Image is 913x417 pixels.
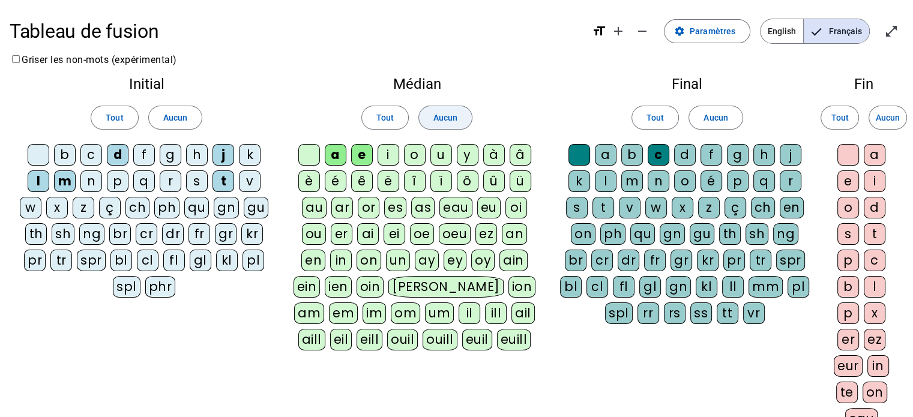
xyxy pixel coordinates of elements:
[298,329,325,350] div: aill
[133,170,155,192] div: q
[244,197,268,218] div: gu
[753,144,775,166] div: h
[834,77,894,91] h2: Fin
[618,250,639,271] div: dr
[77,250,106,271] div: spr
[717,302,738,324] div: tt
[837,329,859,350] div: er
[388,276,503,298] div: [PERSON_NAME]
[91,106,138,130] button: Tout
[560,276,582,298] div: bl
[566,197,588,218] div: s
[325,144,346,166] div: a
[330,329,352,350] div: eil
[646,110,664,125] span: Tout
[606,19,630,43] button: Augmenter la taille de la police
[780,197,804,218] div: en
[697,250,719,271] div: kr
[674,26,685,37] mat-icon: settings
[50,250,72,271] div: tr
[725,197,746,218] div: ç
[430,144,452,166] div: u
[648,144,669,166] div: c
[391,302,420,324] div: om
[329,302,358,324] div: em
[701,144,722,166] div: f
[215,223,237,245] div: gr
[351,170,373,192] div: ê
[879,19,903,43] button: Entrer en plein écran
[99,197,121,218] div: ç
[294,276,321,298] div: ein
[592,24,606,38] mat-icon: format_size
[80,144,102,166] div: c
[690,302,712,324] div: ss
[837,302,859,324] div: p
[591,250,613,271] div: cr
[836,382,858,403] div: te
[630,223,655,245] div: qu
[864,250,885,271] div: c
[462,329,492,350] div: euil
[837,250,859,271] div: p
[154,197,179,218] div: ph
[243,250,264,271] div: pl
[863,382,887,403] div: on
[867,355,889,377] div: in
[869,106,907,130] button: Aucun
[212,144,234,166] div: j
[54,144,76,166] div: b
[788,276,809,298] div: pl
[485,302,507,324] div: ill
[499,250,528,271] div: ain
[510,144,531,166] div: â
[497,329,531,350] div: euill
[595,170,616,192] div: l
[637,302,659,324] div: rr
[10,54,177,65] label: Griser les non-mots (expérimental)
[439,197,472,218] div: eau
[510,170,531,192] div: ü
[125,197,149,218] div: ch
[674,144,696,166] div: d
[184,197,209,218] div: qu
[864,329,885,350] div: ez
[837,276,859,298] div: b
[660,223,685,245] div: gn
[621,170,643,192] div: m
[376,110,394,125] span: Tout
[459,302,480,324] div: il
[430,170,452,192] div: ï
[690,223,714,245] div: gu
[378,144,399,166] div: i
[188,223,210,245] div: fr
[727,170,749,192] div: p
[864,223,885,245] div: t
[592,197,614,218] div: t
[746,223,768,245] div: sh
[571,223,595,245] div: on
[471,250,495,271] div: oy
[404,170,426,192] div: î
[864,197,885,218] div: d
[423,329,457,350] div: ouill
[239,170,261,192] div: v
[505,197,527,218] div: oi
[330,250,352,271] div: in
[363,302,386,324] div: im
[214,197,239,218] div: gn
[727,144,749,166] div: g
[690,24,735,38] span: Paramètres
[358,197,379,218] div: or
[384,223,405,245] div: ei
[701,170,722,192] div: é
[106,110,123,125] span: Tout
[357,250,381,271] div: on
[425,302,454,324] div: um
[864,302,885,324] div: x
[751,197,775,218] div: ch
[611,24,625,38] mat-icon: add
[301,250,325,271] div: en
[864,170,885,192] div: i
[837,197,859,218] div: o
